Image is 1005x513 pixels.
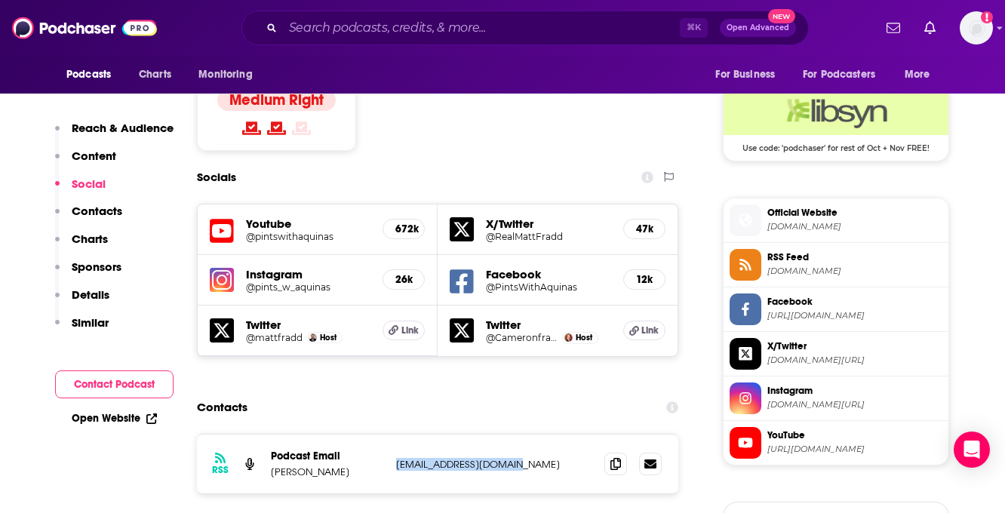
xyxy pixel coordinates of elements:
button: Show profile menu [960,11,993,45]
h2: Socials [197,163,236,192]
img: iconImage [210,268,234,292]
h4: Medium Right [229,91,324,109]
button: open menu [188,60,272,89]
p: [PERSON_NAME] [271,465,384,478]
button: Content [55,149,116,177]
button: Contacts [55,204,122,232]
a: Libsyn Deal: Use code: 'podchaser' for rest of Oct + Nov FREE! [724,90,948,152]
img: Cameron Fradd [564,333,573,342]
p: Podcast Email [271,450,384,462]
span: Use code: 'podchaser' for rest of Oct + Nov FREE! [724,135,948,153]
span: Logged in as teisenbe [960,11,993,45]
button: open menu [705,60,794,89]
div: Search podcasts, credits, & more... [241,11,809,45]
img: Libsyn Deal: Use code: 'podchaser' for rest of Oct + Nov FREE! [724,90,948,135]
p: Content [72,149,116,163]
a: Show notifications dropdown [881,15,906,41]
button: Details [55,287,109,315]
button: Social [55,177,106,204]
span: Podcasts [66,64,111,85]
p: [EMAIL_ADDRESS][DOMAIN_NAME] [396,458,592,471]
span: https://www.youtube.com/@pintswithaquinas [767,444,942,455]
span: New [768,9,795,23]
a: Facebook[URL][DOMAIN_NAME] [730,293,942,325]
p: Contacts [72,204,122,218]
h5: Instagram [246,267,370,281]
button: Reach & Audience [55,121,174,149]
h5: 12k [636,273,653,286]
span: pintswithaquinas.libsyn.com [767,266,942,277]
button: open menu [793,60,897,89]
a: Instagram[DOMAIN_NAME][URL] [730,382,942,414]
h5: Youtube [246,217,370,231]
button: Sponsors [55,260,121,287]
a: @PintsWithAquinas [486,281,611,293]
h5: @RealMattFradd [486,231,611,242]
p: Reach & Audience [72,121,174,135]
a: Link [623,321,665,340]
img: Matt Fradd [309,333,317,342]
svg: Add a profile image [981,11,993,23]
h5: Twitter [486,318,611,332]
h5: 47k [636,223,653,235]
button: Similar [55,315,109,343]
button: Open AdvancedNew [720,19,796,37]
span: For Business [715,64,775,85]
span: Open Advanced [727,24,789,32]
a: @mattfradd [246,332,303,343]
div: Open Intercom Messenger [954,432,990,468]
p: Details [72,287,109,302]
span: Link [401,324,419,336]
a: Open Website [72,412,157,425]
a: YouTube[URL][DOMAIN_NAME] [730,427,942,459]
span: Monitoring [198,64,252,85]
span: X/Twitter [767,339,942,353]
span: Official Website [767,206,942,220]
a: Official Website[DOMAIN_NAME] [730,204,942,236]
img: User Profile [960,11,993,45]
span: pintswithaquinas.com [767,221,942,232]
span: twitter.com/RealMattFradd [767,355,942,366]
h3: RSS [212,464,229,476]
a: @pints_w_aquinas [246,281,370,293]
p: Social [72,177,106,191]
h5: Facebook [486,267,611,281]
button: Charts [55,232,108,260]
a: Show notifications dropdown [918,15,942,41]
p: Charts [72,232,108,246]
span: instagram.com/pints_w_aquinas [767,399,942,410]
a: RSS Feed[DOMAIN_NAME] [730,249,942,281]
span: Charts [139,64,171,85]
h5: 26k [395,273,412,286]
p: Sponsors [72,260,121,274]
button: Contact Podcast [55,370,174,398]
button: open menu [894,60,949,89]
a: @Cameronfradd [486,332,558,343]
span: Instagram [767,384,942,398]
a: @pintswithaquinas [246,231,370,242]
button: open menu [56,60,131,89]
span: For Podcasters [803,64,875,85]
h5: X/Twitter [486,217,611,231]
h5: Twitter [246,318,370,332]
span: YouTube [767,429,942,442]
input: Search podcasts, credits, & more... [283,16,680,40]
h2: Contacts [197,393,247,422]
img: Podchaser - Follow, Share and Rate Podcasts [12,14,157,42]
span: ⌘ K [680,18,708,38]
span: Link [641,324,659,336]
span: Host [320,333,337,343]
a: X/Twitter[DOMAIN_NAME][URL] [730,338,942,370]
span: Facebook [767,295,942,309]
span: Host [576,333,592,343]
p: Similar [72,315,109,330]
span: More [905,64,930,85]
h5: 672k [395,223,412,235]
